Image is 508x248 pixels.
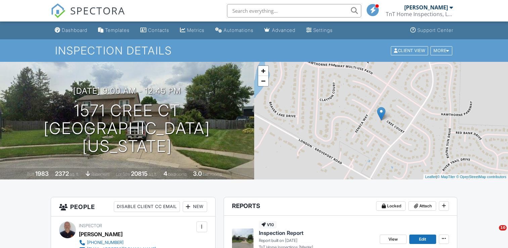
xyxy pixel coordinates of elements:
[437,175,455,179] a: © MapTiler
[262,24,298,37] a: Advanced
[304,24,335,37] a: Settings
[417,27,453,33] div: Support Center
[499,225,507,231] span: 10
[224,27,253,33] div: Automations
[168,172,187,177] span: bedrooms
[148,27,169,33] div: Contacts
[404,4,448,11] div: [PERSON_NAME]
[114,201,180,212] div: Disable Client CC Email
[272,27,295,33] div: Advanced
[386,11,453,17] div: TnT Home Inspections, LLC
[430,46,452,55] div: More
[203,172,222,177] span: bathrooms
[55,45,453,56] h1: Inspection Details
[164,170,167,177] div: 4
[70,172,79,177] span: sq. ft.
[79,229,123,239] div: [PERSON_NAME]
[131,170,148,177] div: 20815
[425,175,436,179] a: Leaflet
[51,197,215,216] h3: People
[116,172,130,177] span: Lot Size
[95,24,132,37] a: Templates
[313,27,333,33] div: Settings
[485,225,501,241] iframe: Intercom live chat
[51,9,125,23] a: SPECTORA
[11,102,243,155] h1: 1571 Cree Ct [GEOGRAPHIC_DATA][US_STATE]
[391,46,428,55] div: Client View
[27,172,34,177] span: Built
[258,66,268,76] a: Zoom in
[51,3,65,18] img: The Best Home Inspection Software - Spectora
[87,240,124,245] div: [PHONE_NUMBER]
[79,223,102,228] span: Inspector
[73,86,181,95] h3: [DATE] 9:00 am - 12:45 pm
[52,24,90,37] a: Dashboard
[193,170,202,177] div: 3.0
[91,172,109,177] span: basement
[423,174,508,180] div: |
[258,76,268,86] a: Zoom out
[177,24,207,37] a: Metrics
[70,3,125,17] span: SPECTORA
[138,24,172,37] a: Contacts
[227,4,361,17] input: Search everything...
[183,201,207,212] div: New
[55,170,69,177] div: 2372
[213,24,256,37] a: Automations (Basic)
[62,27,87,33] div: Dashboard
[408,24,456,37] a: Support Center
[456,175,506,179] a: © OpenStreetMap contributors
[79,239,156,246] a: [PHONE_NUMBER]
[35,170,49,177] div: 1983
[105,27,130,33] div: Templates
[390,48,430,53] a: Client View
[187,27,204,33] div: Metrics
[149,172,157,177] span: sq.ft.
